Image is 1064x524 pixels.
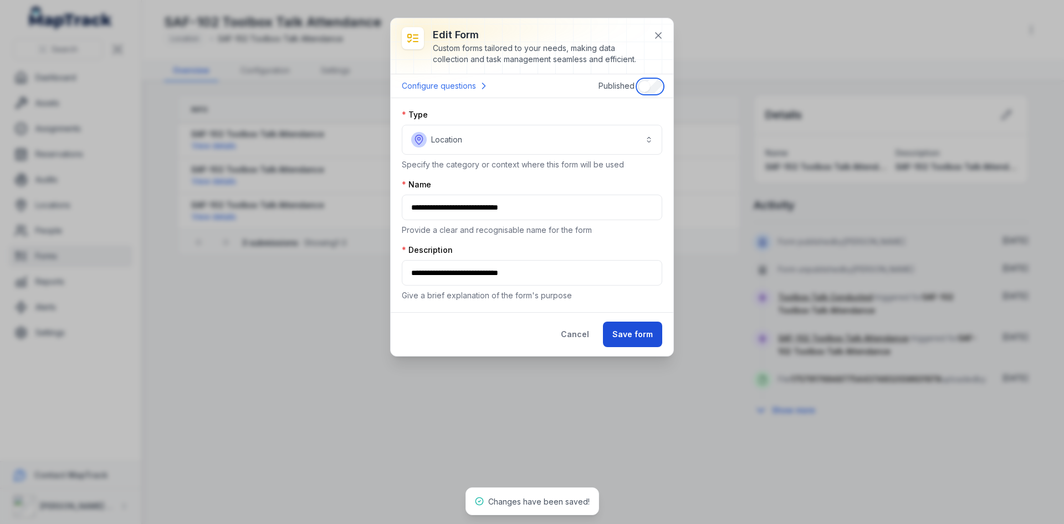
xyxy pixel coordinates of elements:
span: Published [598,81,635,90]
label: Type [402,109,428,120]
p: Specify the category or context where this form will be used [402,159,662,170]
label: Name [402,179,431,190]
a: Configure questions [402,79,489,93]
div: Custom forms tailored to your needs, making data collection and task management seamless and effi... [433,43,644,65]
h3: Edit form [433,27,644,43]
button: Save form [603,322,662,347]
button: Location [402,125,662,155]
p: Provide a clear and recognisable name for the form [402,225,662,236]
label: Description [402,245,453,256]
button: Cancel [551,322,598,347]
p: Give a brief explanation of the form's purpose [402,290,662,301]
